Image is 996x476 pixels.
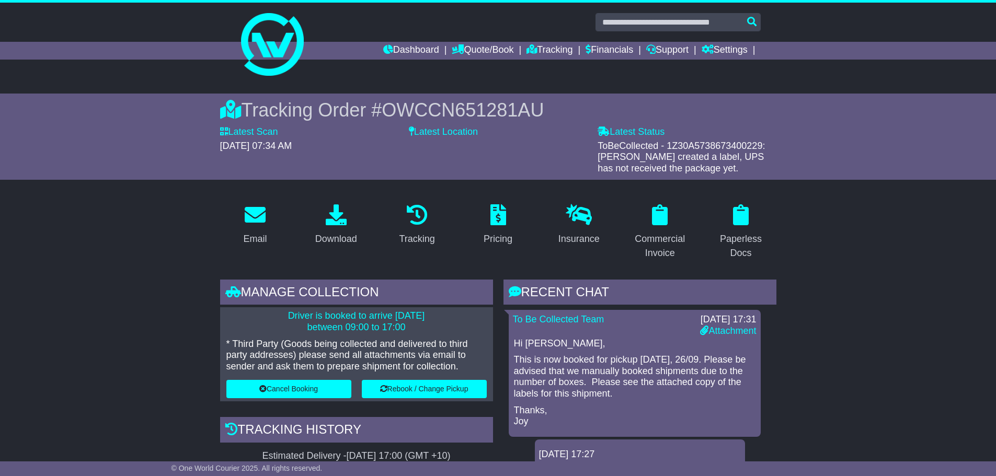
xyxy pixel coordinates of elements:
a: Quote/Book [452,42,513,60]
p: * Third Party (Goods being collected and delivered to third party addresses) please send all atta... [226,339,487,373]
div: Manage collection [220,280,493,308]
a: Download [308,201,364,250]
a: Insurance [552,201,606,250]
div: [DATE] 17:00 (GMT +10) [347,450,451,462]
p: Driver is booked to arrive [DATE] between 09:00 to 17:00 [226,310,487,333]
label: Latest Status [598,126,665,138]
a: Financials [586,42,633,60]
a: To Be Collected Team [513,314,604,324]
a: Pricing [477,201,519,250]
span: [DATE] 07:34 AM [220,141,292,151]
p: Hi [PERSON_NAME], [514,338,755,350]
div: Download [315,232,357,246]
label: Latest Location [409,126,478,138]
a: Commercial Invoice [625,201,695,264]
div: Estimated Delivery - [220,450,493,462]
div: Tracking Order # [220,99,776,121]
a: Dashboard [383,42,439,60]
div: Email [243,232,267,246]
div: Pricing [484,232,512,246]
a: Tracking [526,42,573,60]
div: Paperless Docs [713,232,770,260]
div: RECENT CHAT [503,280,776,308]
p: Thanks, Joy [514,405,755,427]
div: Tracking [399,232,434,246]
label: Latest Scan [220,126,278,138]
div: Tracking history [220,417,493,445]
a: Settings [702,42,748,60]
p: This is now booked for pickup [DATE], 26/09. Please be advised that we manually booked shipments ... [514,354,755,399]
a: Paperless Docs [706,201,776,264]
span: ToBeCollected - 1Z30A5738673400229: [PERSON_NAME] created a label, UPS has not received the packa... [598,141,765,173]
a: Support [646,42,689,60]
a: Email [236,201,273,250]
a: Tracking [392,201,441,250]
span: OWCCN651281AU [382,99,544,121]
a: Attachment [700,326,756,336]
div: [DATE] 17:31 [700,314,756,326]
button: Cancel Booking [226,380,351,398]
div: Commercial Invoice [632,232,689,260]
span: © One World Courier 2025. All rights reserved. [171,464,323,472]
div: Insurance [558,232,600,246]
button: Rebook / Change Pickup [362,380,487,398]
div: [DATE] 17:27 [539,449,741,460]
